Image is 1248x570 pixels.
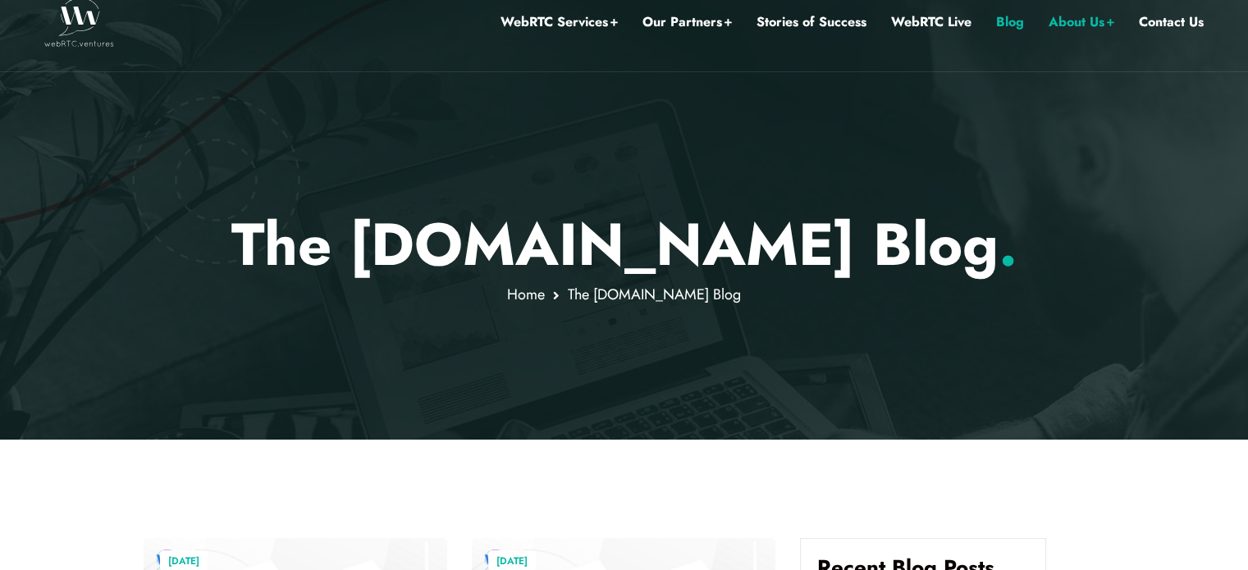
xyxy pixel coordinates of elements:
a: Contact Us [1139,11,1204,33]
a: Stories of Success [757,11,866,33]
span: . [999,202,1017,287]
a: WebRTC Services [501,11,618,33]
p: The [DOMAIN_NAME] Blog [144,209,1104,280]
a: About Us [1049,11,1114,33]
span: The [DOMAIN_NAME] Blog [568,284,741,305]
a: WebRTC Live [891,11,971,33]
a: Blog [996,11,1024,33]
a: Our Partners [642,11,732,33]
a: Home [507,284,545,305]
